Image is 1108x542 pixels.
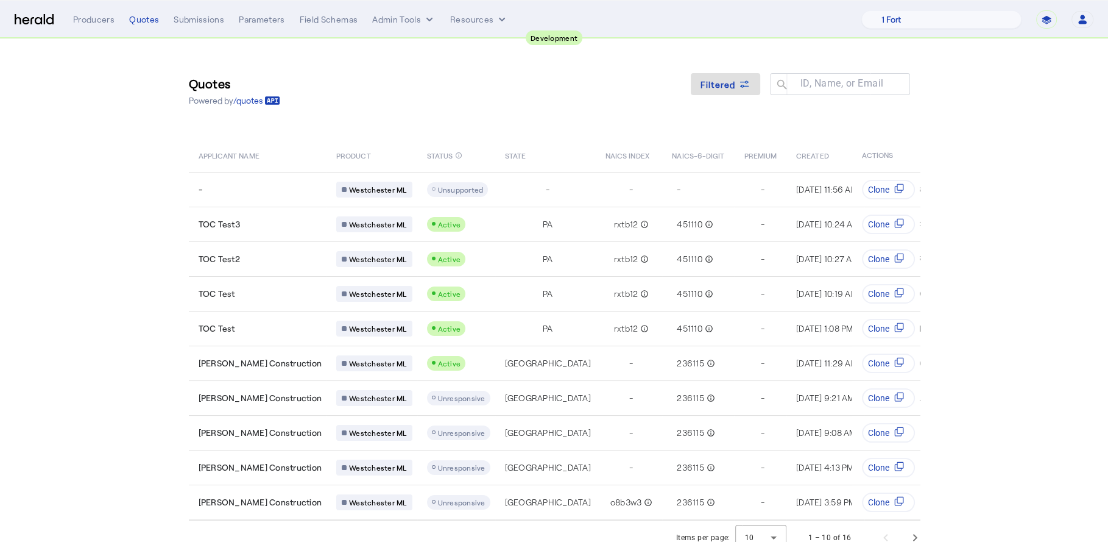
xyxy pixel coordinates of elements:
mat-icon: info_outline [638,288,649,300]
div: Quotes [129,13,159,26]
span: [GEOGRAPHIC_DATA] [505,496,591,508]
span: [PERSON_NAME] Construction [199,392,322,404]
mat-icon: info_outline [702,253,713,265]
span: Westchester ML [349,358,407,368]
span: TOC Test2 [199,253,240,265]
button: Clone [862,284,915,304]
button: Clone [862,458,915,477]
span: [GEOGRAPHIC_DATA] [505,427,591,439]
span: STATE [505,149,526,161]
span: - [761,288,764,300]
span: - [629,427,633,439]
mat-icon: info_outline [704,357,715,369]
span: Active [438,324,461,333]
span: PA [543,288,553,300]
button: Clone [862,249,915,269]
mat-icon: info_outline [704,427,715,439]
span: - [199,184,203,196]
span: - [761,357,764,369]
span: Westchester ML [349,324,407,333]
span: Westchester ML [349,428,407,438]
span: PA [543,323,553,335]
span: [DATE] 9:08 AM [796,427,856,438]
mat-icon: info_outline [641,496,652,508]
mat-icon: info_outline [704,496,715,508]
span: 451110 [677,253,702,265]
span: - [761,462,764,474]
div: Producers [73,13,115,26]
span: [DATE] 3:59 PM [796,497,856,507]
span: Filtered [700,78,736,91]
span: Westchester ML [349,185,407,194]
span: [PERSON_NAME] Construction [199,427,322,439]
span: 451110 [677,323,702,335]
span: Unsupported [438,185,484,194]
span: 236115 [677,496,704,508]
span: Westchester ML [349,254,407,264]
span: Westchester ML [349,497,407,507]
span: Unresponsive [438,463,485,472]
span: - [761,184,764,196]
span: 236115 [677,462,704,474]
span: PREMIUM [744,149,777,161]
mat-icon: info_outline [702,288,713,300]
span: [DATE] 10:27 AM [796,254,859,264]
span: Westchester ML [349,289,407,299]
button: Clone [862,423,915,443]
span: 236115 [677,357,704,369]
span: [DATE] 10:19 AM [796,288,858,299]
span: - [629,392,633,404]
span: Unresponsive [438,498,485,507]
span: [PERSON_NAME] Construction [199,462,322,474]
span: Westchester ML [349,393,407,403]
span: TOC Test [199,288,235,300]
span: Active [438,359,461,368]
span: 451110 [677,288,702,300]
mat-icon: info_outline [704,392,715,404]
h3: Quotes [189,75,280,92]
span: - [761,392,764,404]
span: Clone [868,427,889,439]
mat-icon: info_outline [702,323,713,335]
mat-icon: info_outline [702,218,713,230]
span: rxtb12 [614,288,638,300]
span: [GEOGRAPHIC_DATA] [505,392,591,404]
span: 451110 [677,218,702,230]
span: Unresponsive [438,394,485,402]
span: - [629,184,633,196]
span: 236115 [677,427,704,439]
span: [DATE] 1:08 PM [796,323,853,333]
span: PRODUCT [336,149,371,161]
span: Clone [868,496,889,508]
span: NAICS INDEX [605,149,649,161]
button: internal dropdown menu [372,13,436,26]
div: Field Schemas [300,13,358,26]
span: - [761,427,764,439]
button: Filtered [691,73,760,95]
span: [DATE] 10:24 AM [796,219,859,229]
span: [GEOGRAPHIC_DATA] [505,462,591,474]
span: APPLICANT NAME [199,149,259,161]
span: [PERSON_NAME] Construction [199,357,322,369]
span: CREATED [796,149,829,161]
span: Active [438,255,461,263]
span: Clone [868,184,889,196]
button: Clone [862,180,915,199]
img: Herald Logo [15,14,54,26]
button: Resources dropdown menu [450,13,508,26]
span: rxtb12 [614,323,638,335]
span: - [629,357,633,369]
button: Clone [862,215,915,234]
span: Clone [868,392,889,404]
span: - [761,253,764,265]
div: Development [526,30,582,45]
span: Clone [868,218,889,230]
span: Clone [868,288,889,300]
span: TOC Test [199,323,235,335]
span: - [761,323,764,335]
mat-icon: info_outline [455,149,462,162]
span: - [629,462,633,474]
span: [PERSON_NAME] Construction [199,496,322,508]
button: Clone [862,319,915,338]
span: TOC Test3 [199,218,240,230]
